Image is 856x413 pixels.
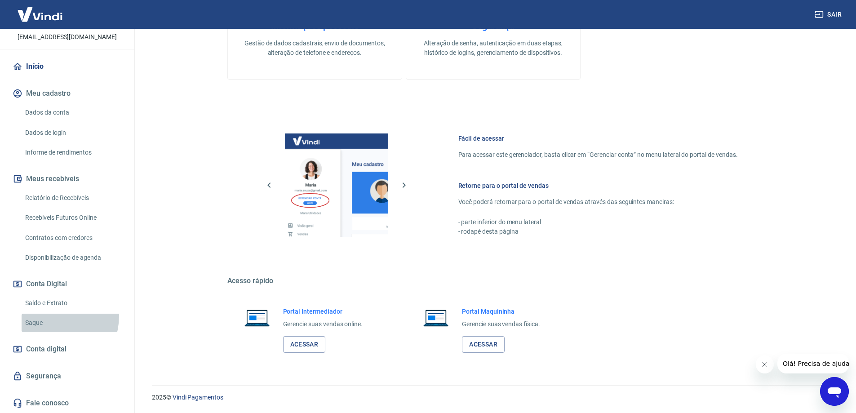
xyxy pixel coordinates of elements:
[458,150,738,160] p: Para acessar este gerenciador, basta clicar em “Gerenciar conta” no menu lateral do portal de ven...
[756,355,774,373] iframe: Fechar mensagem
[242,39,387,58] p: Gestão de dados cadastrais, envio de documentos, alteração de telefone e endereços.
[283,307,363,316] h6: Portal Intermediador
[22,124,124,142] a: Dados de login
[458,134,738,143] h6: Fácil de acessar
[458,197,738,207] p: Você poderá retornar para o portal de vendas através das seguintes maneiras:
[26,343,67,355] span: Conta digital
[820,377,849,406] iframe: Botão para abrir a janela de mensagens
[22,209,124,227] a: Recebíveis Futuros Online
[22,143,124,162] a: Informe de rendimentos
[152,393,834,402] p: 2025 ©
[11,339,124,359] a: Conta digital
[5,6,75,13] span: Olá! Precisa de ajuda?
[462,307,540,316] h6: Portal Maquininha
[11,57,124,76] a: Início
[11,169,124,189] button: Meus recebíveis
[22,314,124,332] a: Saque
[11,274,124,294] button: Conta Digital
[458,218,738,227] p: - parte inferior do menu lateral
[22,249,124,267] a: Disponibilização de agenda
[22,294,124,312] a: Saldo e Extrato
[283,336,326,353] a: Acessar
[283,320,363,329] p: Gerencie suas vendas online.
[238,307,276,329] img: Imagem de um notebook aberto
[11,84,124,103] button: Meu cadastro
[462,320,540,329] p: Gerencie suas vendas física.
[813,6,845,23] button: Sair
[285,133,388,237] img: Imagem da dashboard mostrando o botão de gerenciar conta na sidebar no lado esquerdo
[7,10,127,29] p: MERCADO CANASTRA LTDA
[173,394,223,401] a: Vindi Pagamentos
[22,189,124,207] a: Relatório de Recebíveis
[11,0,69,28] img: Vindi
[458,227,738,236] p: - rodapé desta página
[11,393,124,413] a: Fale conosco
[458,181,738,190] h6: Retorne para o portal de vendas
[421,39,566,58] p: Alteração de senha, autenticação em duas etapas, histórico de logins, gerenciamento de dispositivos.
[462,336,505,353] a: Acessar
[22,103,124,122] a: Dados da conta
[11,366,124,386] a: Segurança
[18,32,117,42] p: [EMAIL_ADDRESS][DOMAIN_NAME]
[777,354,849,373] iframe: Mensagem da empresa
[227,276,759,285] h5: Acesso rápido
[417,307,455,329] img: Imagem de um notebook aberto
[22,229,124,247] a: Contratos com credores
